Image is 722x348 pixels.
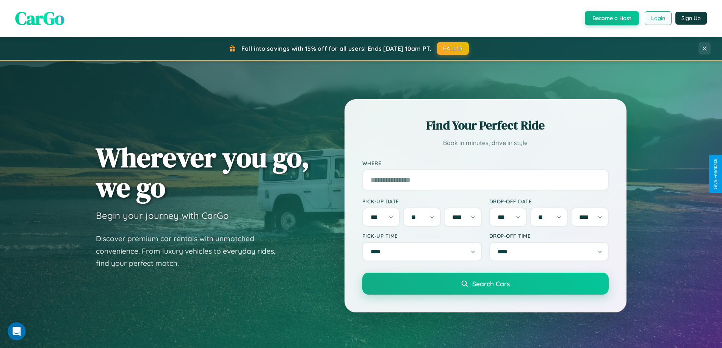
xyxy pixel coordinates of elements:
label: Pick-up Time [362,233,482,239]
button: Login [645,11,672,25]
p: Discover premium car rentals with unmatched convenience. From luxury vehicles to everyday rides, ... [96,233,285,270]
p: Book in minutes, drive in style [362,137,609,148]
label: Where [362,160,609,166]
span: CarGo [15,6,64,31]
button: Sign Up [675,12,707,25]
h1: Wherever you go, we go [96,142,310,202]
button: FALL15 [437,42,469,55]
h3: Begin your journey with CarGo [96,210,229,221]
label: Drop-off Date [489,198,609,204]
label: Drop-off Time [489,233,609,239]
button: Become a Host [585,11,639,25]
span: Search Cars [472,279,510,288]
button: Search Cars [362,273,609,295]
label: Pick-up Date [362,198,482,204]
h2: Find Your Perfect Ride [362,117,609,134]
div: Give Feedback [713,159,718,189]
iframe: Intercom live chat [8,322,26,340]
span: Fall into savings with 15% off for all users! Ends [DATE] 10am PT. [241,45,431,52]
